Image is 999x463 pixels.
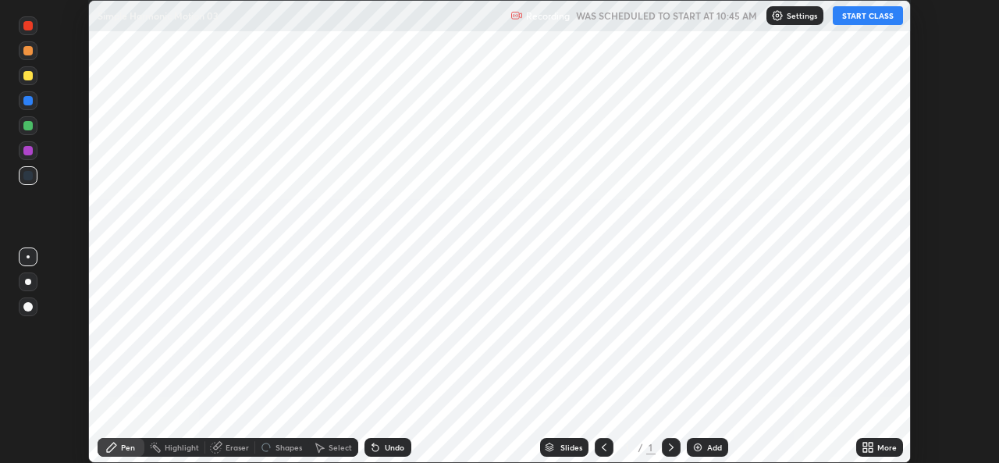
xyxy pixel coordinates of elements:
img: recording.375f2c34.svg [510,9,523,22]
p: Simple Harmonic Motion 03 [98,9,219,22]
div: Select [329,443,352,451]
div: animation [257,438,276,457]
img: class-settings-icons [771,9,784,22]
div: 1 [620,443,635,452]
div: Highlight [165,443,199,451]
div: Slides [560,443,582,451]
h5: WAS SCHEDULED TO START AT 10:45 AM [576,9,757,23]
div: 1 [646,440,656,454]
p: Recording [526,10,570,22]
button: START CLASS [833,6,903,25]
img: add-slide-button [691,441,704,454]
div: More [877,443,897,451]
p: Settings [787,12,817,20]
div: / [638,443,643,452]
div: Pen [121,443,135,451]
div: Add [707,443,722,451]
div: Undo [385,443,404,451]
div: Eraser [226,443,249,451]
div: Shapes [276,443,302,451]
